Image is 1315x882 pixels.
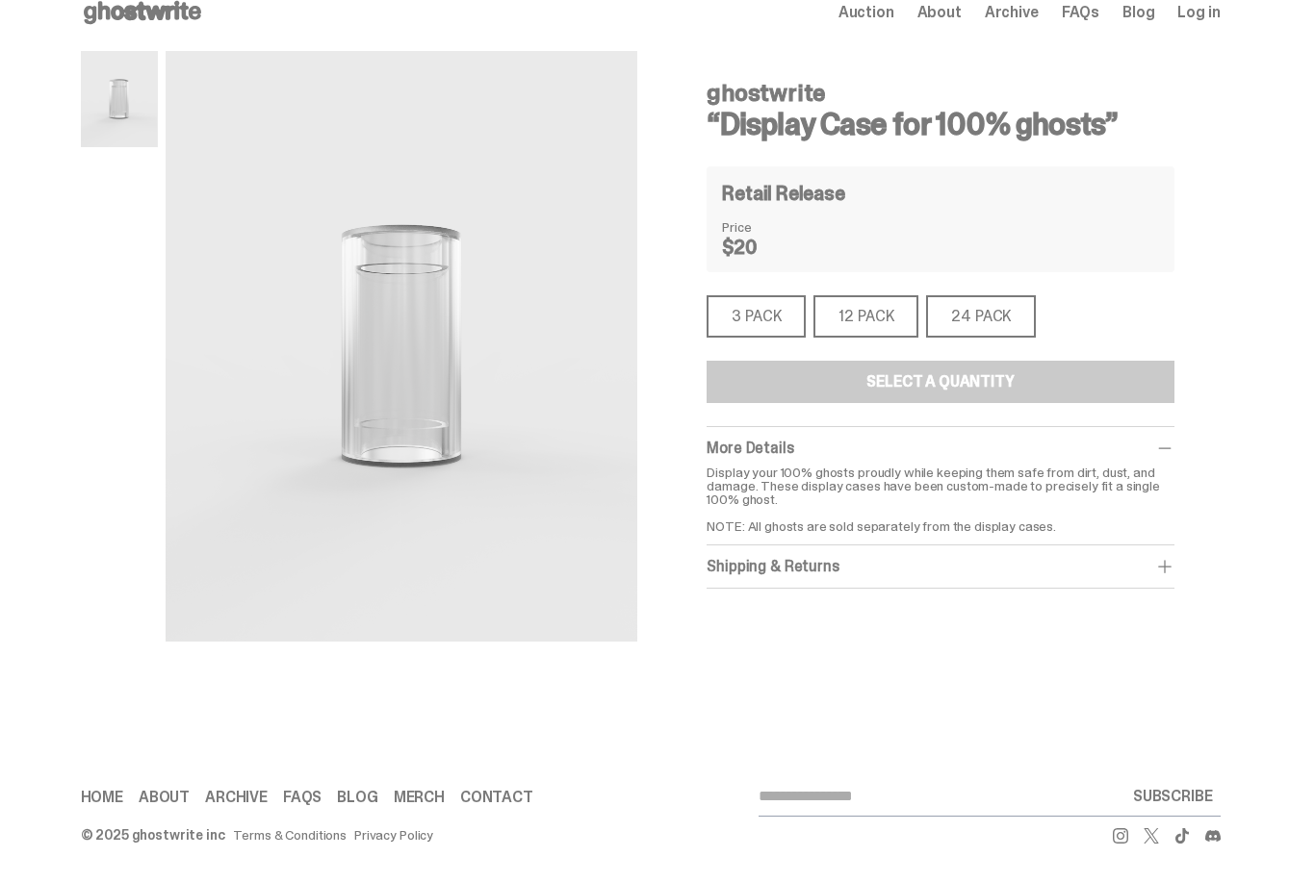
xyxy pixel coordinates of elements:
[707,557,1173,576] div: Shipping & Returns
[707,295,806,338] div: 3 PACK
[1177,5,1220,20] a: Log in
[166,51,638,642] img: display%20case%201.png
[233,828,347,842] a: Terms & Conditions
[1062,5,1099,20] a: FAQs
[283,790,322,805] a: FAQs
[205,790,268,805] a: Archive
[707,109,1173,139] h3: “Display Case for 100% ghosts”
[337,790,377,805] a: Blog
[81,828,225,842] div: © 2025 ghostwrite inc
[707,438,793,458] span: More Details
[707,82,1173,105] h4: ghostwrite
[985,5,1039,20] a: Archive
[707,466,1173,533] p: Display your 100% ghosts proudly while keeping them safe from dirt, dust, and damage. These displ...
[460,790,533,805] a: Contact
[707,361,1173,403] button: Select a Quantity
[81,51,158,147] img: display%20case%201.png
[866,374,1014,390] div: Select a Quantity
[139,790,190,805] a: About
[722,220,818,234] dt: Price
[926,295,1036,338] div: 24 PACK
[838,5,894,20] a: Auction
[722,238,818,257] dd: $20
[813,295,918,338] div: 12 PACK
[81,790,123,805] a: Home
[1122,5,1154,20] a: Blog
[917,5,962,20] a: About
[1125,777,1221,816] button: SUBSCRIBE
[354,828,433,842] a: Privacy Policy
[722,184,844,203] h4: Retail Release
[394,790,445,805] a: Merch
